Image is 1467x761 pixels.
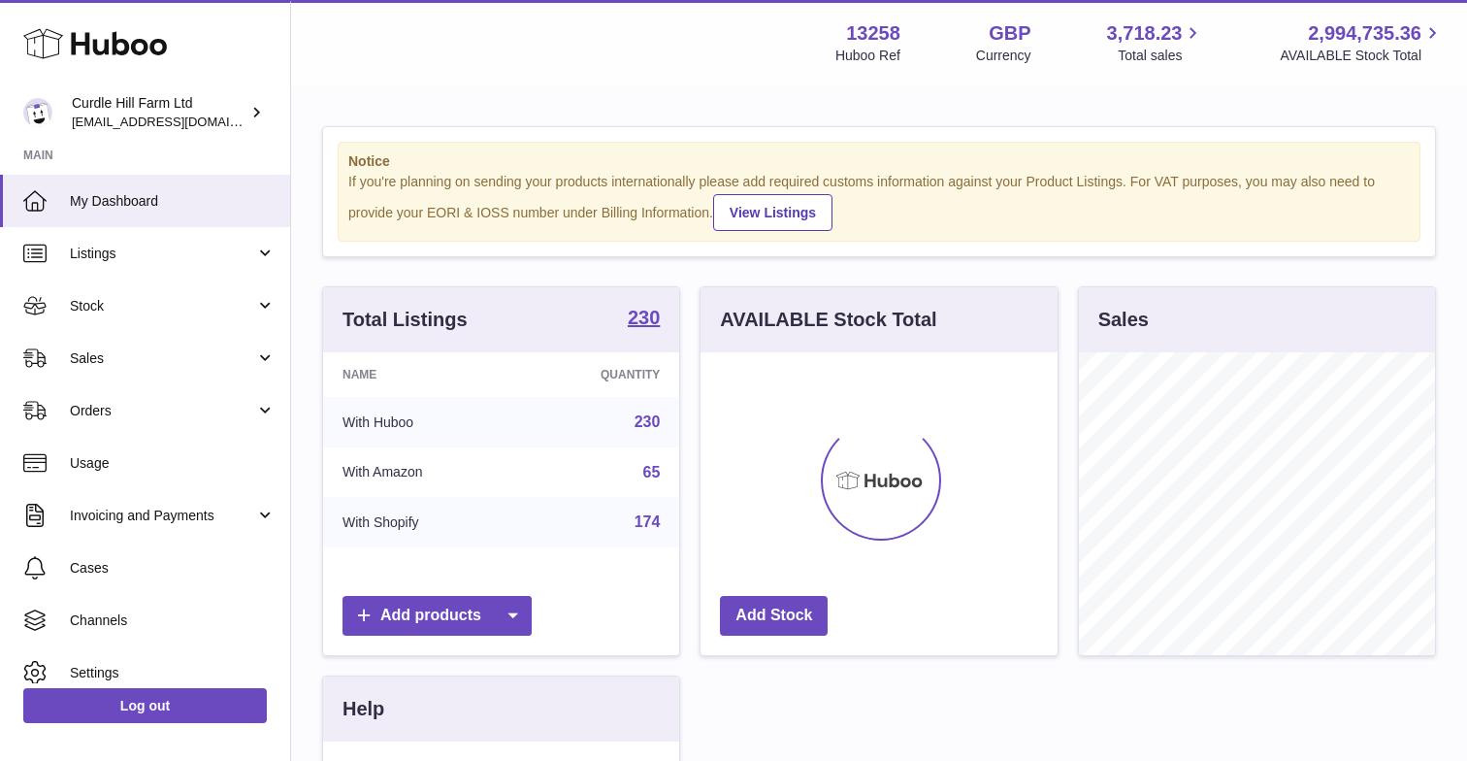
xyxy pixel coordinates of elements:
[348,173,1410,231] div: If you're planning on sending your products internationally please add required customs informati...
[342,696,384,722] h3: Help
[323,447,518,498] td: With Amazon
[348,152,1410,171] strong: Notice
[323,352,518,397] th: Name
[1118,47,1204,65] span: Total sales
[70,454,276,473] span: Usage
[72,114,285,129] span: [EMAIL_ADDRESS][DOMAIN_NAME]
[72,94,246,131] div: Curdle Hill Farm Ltd
[1308,20,1421,47] span: 2,994,735.36
[643,464,661,480] a: 65
[70,664,276,682] span: Settings
[635,414,661,430] a: 230
[70,507,255,525] span: Invoicing and Payments
[23,98,52,127] img: will@diddlysquatfarmshop.com
[1280,47,1444,65] span: AVAILABLE Stock Total
[70,349,255,368] span: Sales
[70,612,276,630] span: Channels
[70,297,255,315] span: Stock
[70,192,276,211] span: My Dashboard
[518,352,679,397] th: Quantity
[846,20,900,47] strong: 13258
[70,559,276,578] span: Cases
[720,596,828,636] a: Add Stock
[1107,20,1183,47] span: 3,718.23
[713,194,832,231] a: View Listings
[635,513,661,530] a: 174
[976,47,1031,65] div: Currency
[323,497,518,547] td: With Shopify
[720,307,936,333] h3: AVAILABLE Stock Total
[70,245,255,263] span: Listings
[628,308,660,327] strong: 230
[1107,20,1205,65] a: 3,718.23 Total sales
[1098,307,1149,333] h3: Sales
[323,397,518,447] td: With Huboo
[628,308,660,331] a: 230
[342,307,468,333] h3: Total Listings
[342,596,532,636] a: Add products
[1280,20,1444,65] a: 2,994,735.36 AVAILABLE Stock Total
[989,20,1030,47] strong: GBP
[70,402,255,420] span: Orders
[23,688,267,723] a: Log out
[835,47,900,65] div: Huboo Ref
